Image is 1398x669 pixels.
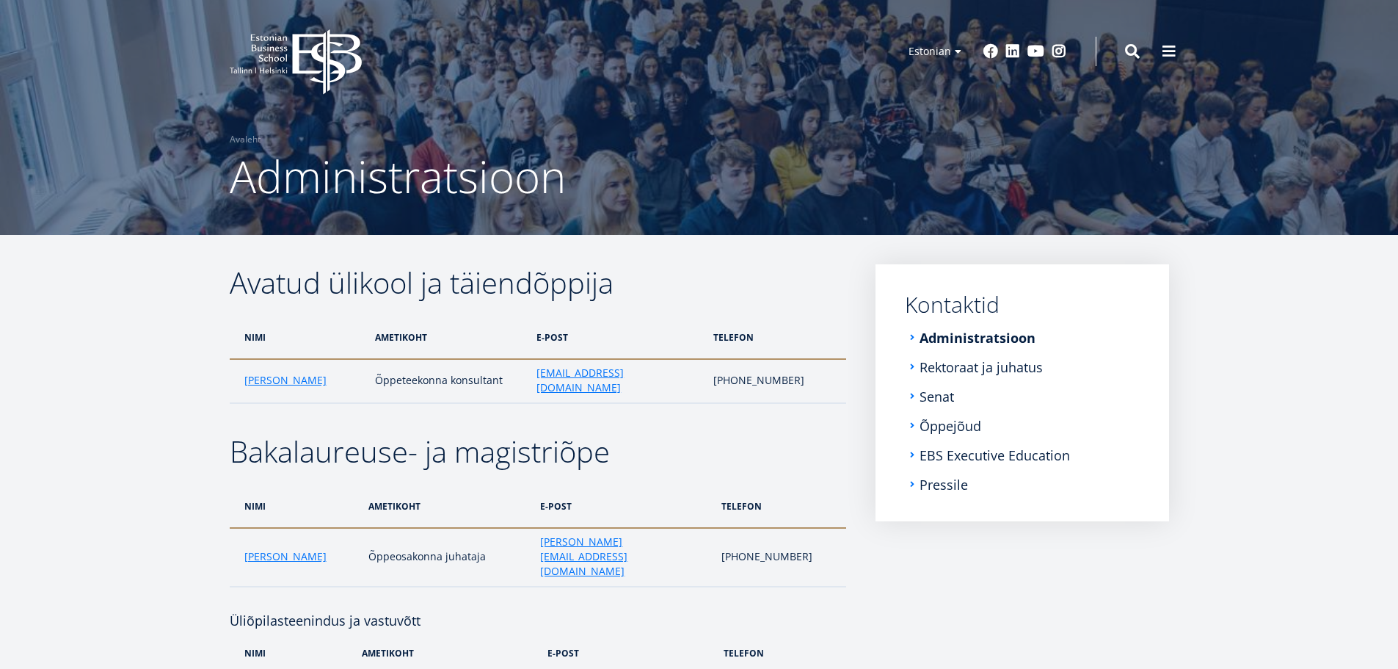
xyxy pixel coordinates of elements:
a: [EMAIL_ADDRESS][DOMAIN_NAME] [536,366,699,395]
th: e-post [529,316,706,359]
th: nimi [230,316,368,359]
th: telefon [714,485,846,528]
a: Linkedin [1005,44,1020,59]
h2: Avatud ülikool ja täiendõppija [230,264,846,301]
th: ametikoht [361,485,534,528]
a: EBS Executive Education [920,448,1070,463]
td: Õppeosakonna juhataja [361,528,534,587]
a: [PERSON_NAME] [244,373,327,388]
a: Avaleht [230,132,261,147]
span: Administratsioon [230,146,566,206]
h2: Bakalaureuse- ja magistriõpe [230,433,846,470]
a: Senat [920,389,954,404]
th: telefon [706,316,845,359]
a: Facebook [983,44,998,59]
a: Administratsioon [920,330,1035,345]
a: [PERSON_NAME] [244,549,327,564]
h4: Üliõpilasteenindus ja vastuvõtt [230,587,846,632]
td: [PHONE_NUMBER] [714,528,846,587]
a: Õppejõud [920,419,981,433]
a: Instagram [1052,44,1066,59]
th: nimi [230,485,361,528]
a: Youtube [1027,44,1044,59]
a: Pressile [920,477,968,492]
td: [PHONE_NUMBER] [706,359,845,403]
td: Õppeteekonna konsultant [368,359,529,403]
a: Kontaktid [905,294,1140,316]
th: e-post [533,485,713,528]
th: ametikoht [368,316,529,359]
a: [PERSON_NAME][EMAIL_ADDRESS][DOMAIN_NAME] [540,535,706,579]
a: Rektoraat ja juhatus [920,360,1043,375]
